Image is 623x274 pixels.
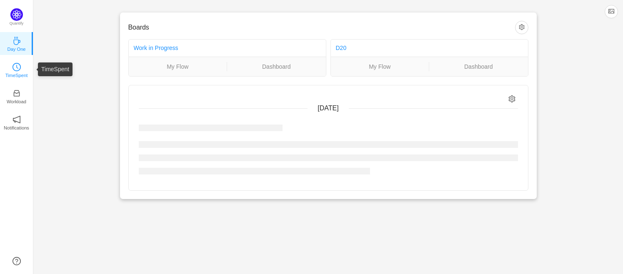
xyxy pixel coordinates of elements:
[13,118,21,126] a: icon: notificationNotifications
[7,45,25,53] p: Day One
[336,45,347,51] a: D20
[10,21,24,27] p: Quantify
[4,124,29,132] p: Notifications
[13,115,21,124] i: icon: notification
[429,62,528,71] a: Dashboard
[331,62,429,71] a: My Flow
[134,45,178,51] a: Work in Progress
[13,37,21,45] i: icon: coffee
[13,89,21,97] i: icon: inbox
[508,95,515,102] i: icon: setting
[13,65,21,74] a: icon: clock-circleTimeSpent
[13,39,21,47] a: icon: coffeeDay One
[515,21,528,34] button: icon: setting
[227,62,326,71] a: Dashboard
[128,23,515,32] h3: Boards
[10,8,23,21] img: Quantify
[605,5,618,18] button: icon: picture
[7,98,26,105] p: Workload
[318,105,338,112] span: [DATE]
[13,63,21,71] i: icon: clock-circle
[13,257,21,265] a: icon: question-circle
[5,72,28,79] p: TimeSpent
[13,92,21,100] a: icon: inboxWorkload
[129,62,227,71] a: My Flow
